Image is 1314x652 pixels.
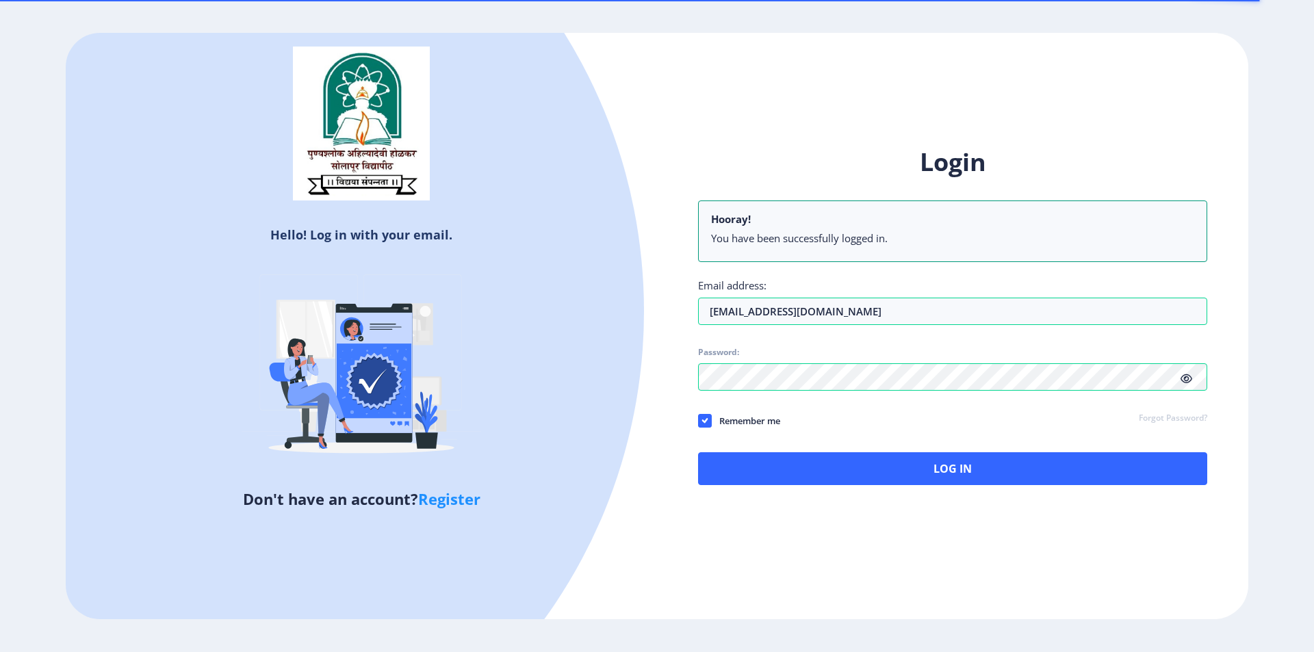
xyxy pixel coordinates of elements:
a: Register [418,488,480,509]
button: Log In [698,452,1207,485]
img: Verified-rafiki.svg [242,248,481,488]
h5: Don't have an account? [76,488,647,510]
li: You have been successfully logged in. [711,231,1194,245]
label: Password: [698,347,739,358]
a: Forgot Password? [1139,413,1207,425]
span: Remember me [712,413,780,429]
h1: Login [698,146,1207,179]
input: Email address [698,298,1207,325]
label: Email address: [698,278,766,292]
b: Hooray! [711,212,751,226]
img: sulogo.png [293,47,430,201]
